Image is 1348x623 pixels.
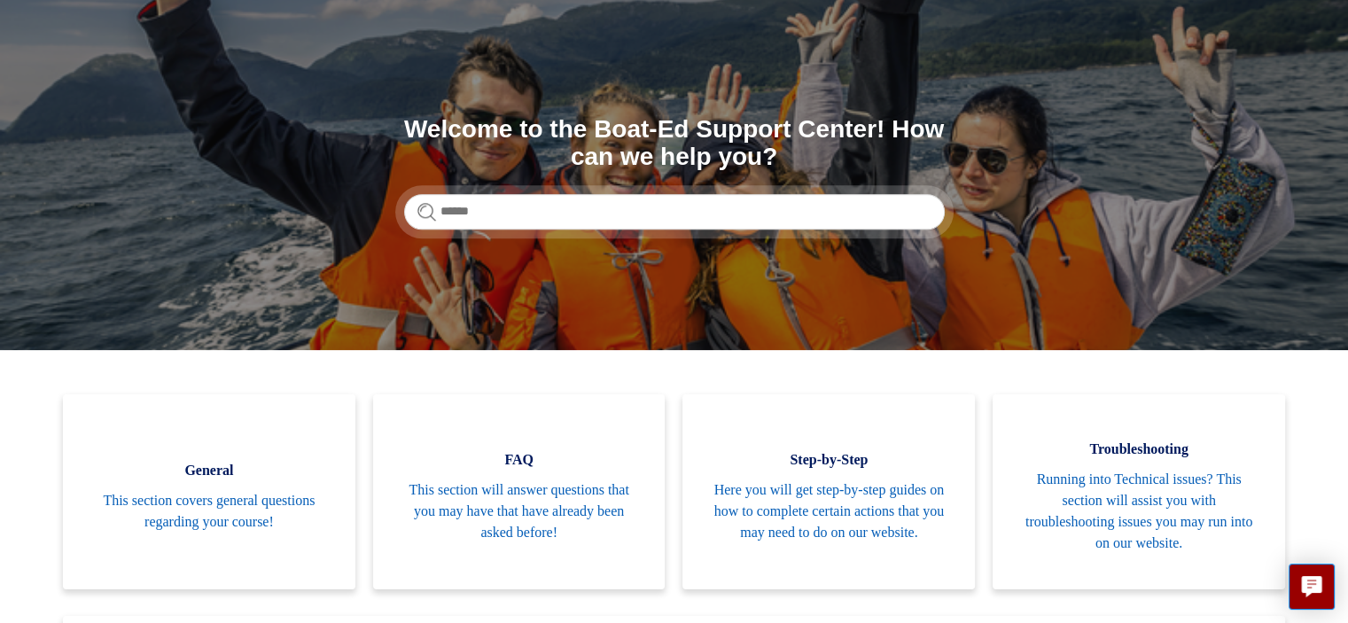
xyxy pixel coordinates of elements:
[709,479,948,543] span: Here you will get step-by-step guides on how to complete certain actions that you may need to do ...
[404,116,945,171] h1: Welcome to the Boat-Ed Support Center! How can we help you?
[404,194,945,230] input: Search
[709,449,948,471] span: Step-by-Step
[682,394,975,589] a: Step-by-Step Here you will get step-by-step guides on how to complete certain actions that you ma...
[63,394,355,589] a: General This section covers general questions regarding your course!
[373,394,666,589] a: FAQ This section will answer questions that you may have that have already been asked before!
[90,490,329,533] span: This section covers general questions regarding your course!
[400,449,639,471] span: FAQ
[993,394,1285,589] a: Troubleshooting Running into Technical issues? This section will assist you with troubleshooting ...
[1019,439,1258,460] span: Troubleshooting
[1019,469,1258,554] span: Running into Technical issues? This section will assist you with troubleshooting issues you may r...
[1289,564,1335,610] button: Live chat
[400,479,639,543] span: This section will answer questions that you may have that have already been asked before!
[90,460,329,481] span: General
